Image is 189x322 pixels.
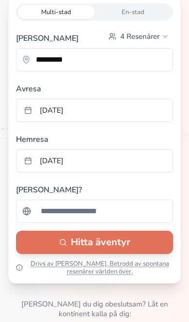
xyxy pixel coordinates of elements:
[18,5,94,19] button: Multi-city
[16,180,173,196] label: [PERSON_NAME]?
[16,149,173,172] button: [DATE]
[16,260,173,275] button: Drivs av [PERSON_NAME]. Betrodd av spontana resenärer världen över.
[120,32,159,41] span: 4 Resenärer
[16,3,173,21] div: Trip style
[27,260,173,275] span: Drivs av [PERSON_NAME]. Betrodd av spontana resenärer världen över.
[8,299,181,319] span: [PERSON_NAME] du dig obeslutsam? Låt en kontinent kalla på dig:
[16,33,79,44] label: [PERSON_NAME]
[35,202,167,221] input: Sök efter ett land
[16,79,173,95] label: Avresa
[16,99,173,122] button: [DATE]
[16,130,173,145] label: Hemresa
[94,5,171,19] button: Single-city
[16,231,173,254] button: Hitta äventyr
[105,29,173,44] button: Select passengers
